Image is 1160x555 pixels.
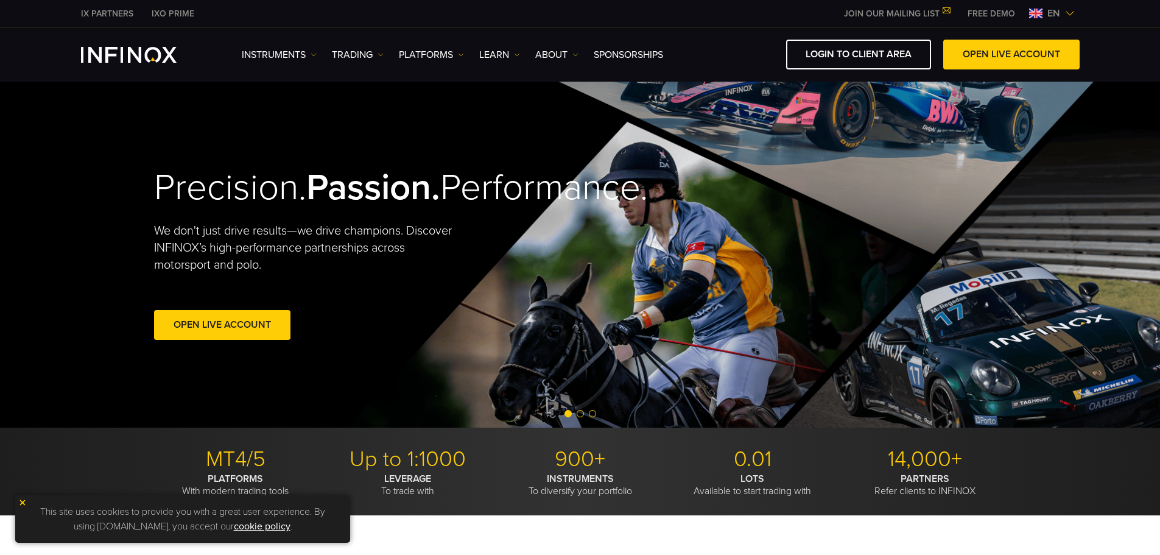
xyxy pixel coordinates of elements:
a: SPONSORSHIPS [594,48,663,62]
p: Up to 1:1000 [326,446,490,473]
p: 900+ [499,446,662,473]
p: Refer clients to INFINOX [843,473,1007,497]
p: To diversify your portfolio [499,473,662,497]
p: 0.01 [671,446,834,473]
a: INFINOX MENU [958,7,1024,20]
p: To trade with [326,473,490,497]
p: Available to start trading with [671,473,834,497]
a: LOGIN TO CLIENT AREA [786,40,931,69]
a: Instruments [242,48,317,62]
span: Go to slide 1 [564,410,572,417]
p: This site uses cookies to provide you with a great user experience. By using [DOMAIN_NAME], you a... [21,501,344,537]
strong: PARTNERS [901,473,949,485]
span: en [1042,6,1065,21]
a: OPEN LIVE ACCOUNT [943,40,1080,69]
a: JOIN OUR MAILING LIST [835,9,958,19]
p: 14,000+ [843,446,1007,473]
p: With modern trading tools [154,473,317,497]
strong: LEVERAGE [384,473,431,485]
a: Open Live Account [154,310,290,340]
strong: PLATFORMS [208,473,263,485]
a: TRADING [332,48,384,62]
a: INFINOX [142,7,203,20]
strong: Passion. [306,166,440,210]
a: INFINOX Logo [81,47,205,63]
a: PLATFORMS [399,48,464,62]
a: Learn [479,48,520,62]
a: ABOUT [535,48,578,62]
a: INFINOX [72,7,142,20]
img: yellow close icon [18,498,27,507]
a: cookie policy [234,520,290,532]
strong: LOTS [740,473,764,485]
span: Go to slide 2 [577,410,584,417]
p: We don't just drive results—we drive champions. Discover INFINOX’s high-performance partnerships ... [154,222,461,274]
span: Go to slide 3 [589,410,596,417]
p: MT4/5 [154,446,317,473]
h2: Precision. Performance. [154,166,538,210]
strong: INSTRUMENTS [547,473,614,485]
